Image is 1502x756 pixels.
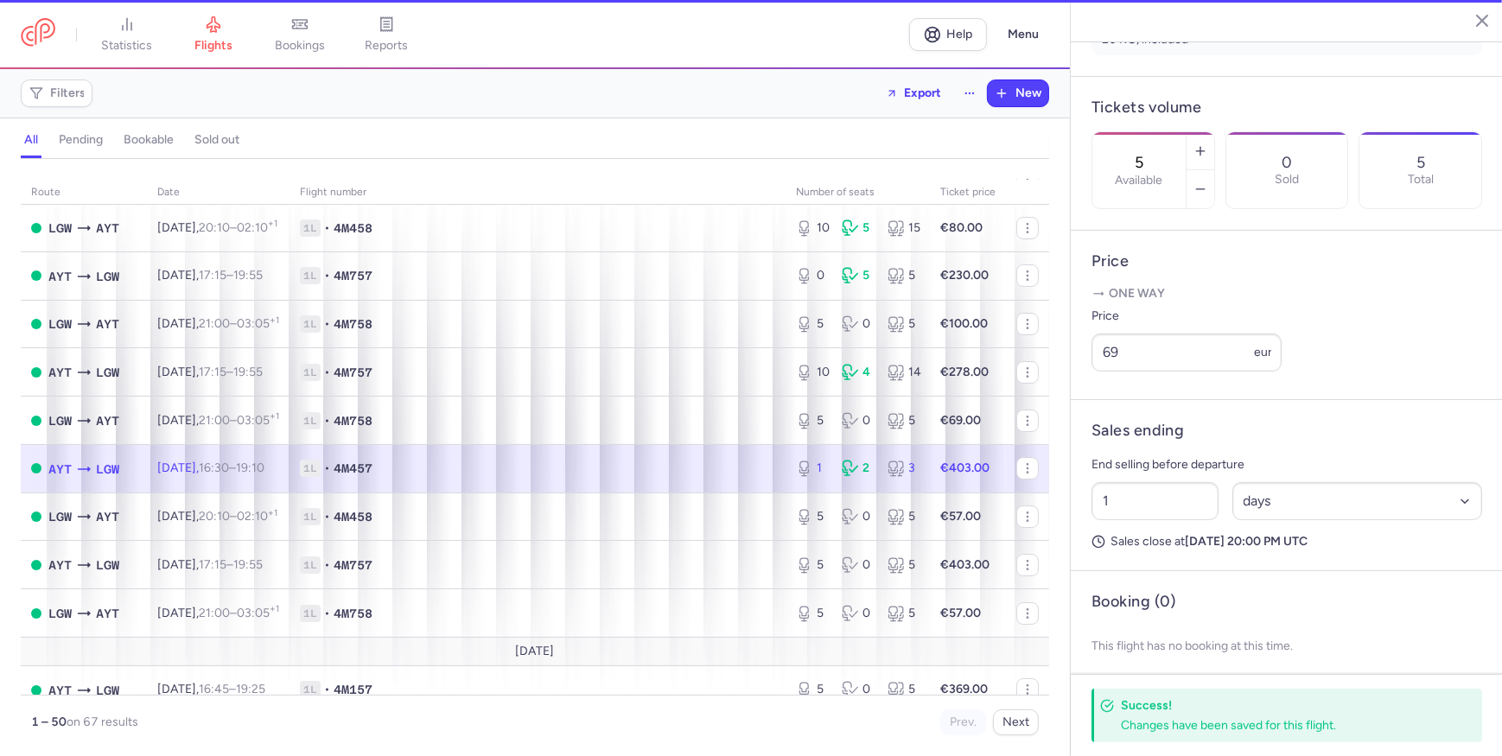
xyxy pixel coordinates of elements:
th: Ticket price [930,180,1006,206]
span: 4M457 [334,460,372,477]
div: 10 [796,219,828,237]
span: 1L [300,267,321,284]
span: New [1015,86,1041,100]
label: Price [1091,306,1282,327]
span: LGW [48,314,72,334]
div: 2 [842,460,874,477]
strong: €100.00 [940,316,988,331]
button: Export [875,79,952,107]
strong: €80.00 [940,220,983,235]
span: LGW [48,219,72,238]
span: 4M758 [334,315,372,333]
div: Changes have been saved for this flight. [1121,717,1444,734]
time: 02:10 [237,220,277,235]
strong: €369.00 [940,682,988,696]
span: AYT [48,681,72,700]
div: 5 [888,315,920,333]
span: 1L [300,681,321,698]
div: 15 [888,219,920,237]
div: 3 [888,460,920,477]
span: LGW [48,507,72,526]
span: LGW [48,411,72,430]
span: 1L [300,605,321,622]
time: 19:55 [233,268,263,283]
div: 5 [888,681,920,698]
span: 4M157 [334,681,372,698]
strong: €69.00 [940,413,981,428]
span: [DATE], [157,682,265,696]
div: 4 [842,364,874,381]
span: – [199,461,264,475]
p: Total [1408,173,1434,187]
span: eur [1254,345,1272,359]
time: 03:05 [237,606,279,620]
span: 4M758 [334,605,372,622]
span: – [199,606,279,620]
time: 16:45 [199,682,229,696]
span: AYT [48,363,72,382]
input: ## [1091,482,1219,520]
a: CitizenPlane red outlined logo [21,18,55,50]
span: AYT [96,604,119,623]
button: New [988,80,1048,106]
span: Export [904,86,941,99]
span: – [199,316,279,331]
th: route [21,180,147,206]
span: AYT [48,556,72,575]
span: AYT [96,314,119,334]
span: – [199,509,277,524]
time: 21:00 [199,316,230,331]
div: 0 [842,315,874,333]
div: 0 [842,508,874,525]
div: 0 [842,681,874,698]
strong: €230.00 [940,268,989,283]
div: 1 [796,460,828,477]
span: – [199,268,263,283]
h4: sold out [194,132,239,148]
div: 5 [842,219,874,237]
div: 10 [796,364,828,381]
span: 1L [300,460,321,477]
span: 1L [300,508,321,525]
th: Flight number [290,180,786,206]
span: 1L [300,556,321,574]
a: Help [909,18,987,51]
button: Menu [997,18,1049,51]
time: 03:05 [237,413,279,428]
span: on 67 results [67,715,138,729]
sup: +1 [270,314,279,326]
div: 0 [796,267,828,284]
span: LGW [96,556,119,575]
div: 5 [796,412,828,429]
time: 20:10 [199,509,230,524]
div: 5 [842,267,874,284]
span: – [199,365,263,379]
time: 16:30 [199,461,229,475]
span: • [324,556,330,574]
time: 02:10 [237,509,277,524]
h4: bookable [124,132,174,148]
span: 4M757 [334,267,372,284]
span: • [324,267,330,284]
time: 19:10 [236,461,264,475]
span: • [324,364,330,381]
div: 5 [796,556,828,574]
p: Sold [1275,173,1299,187]
time: 03:05 [237,316,279,331]
span: 4M458 [334,508,372,525]
strong: €403.00 [940,461,990,475]
th: number of seats [786,180,930,206]
span: 4M458 [334,219,372,237]
span: [DATE], [157,365,263,379]
span: [DATE] [516,645,555,658]
span: • [324,315,330,333]
span: AYT [96,507,119,526]
span: LGW [96,460,119,479]
time: 19:55 [233,365,263,379]
span: LGW [48,604,72,623]
h4: Price [1091,251,1482,271]
span: • [324,681,330,698]
sup: +1 [268,507,277,518]
time: 17:15 [199,557,226,572]
span: • [324,460,330,477]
